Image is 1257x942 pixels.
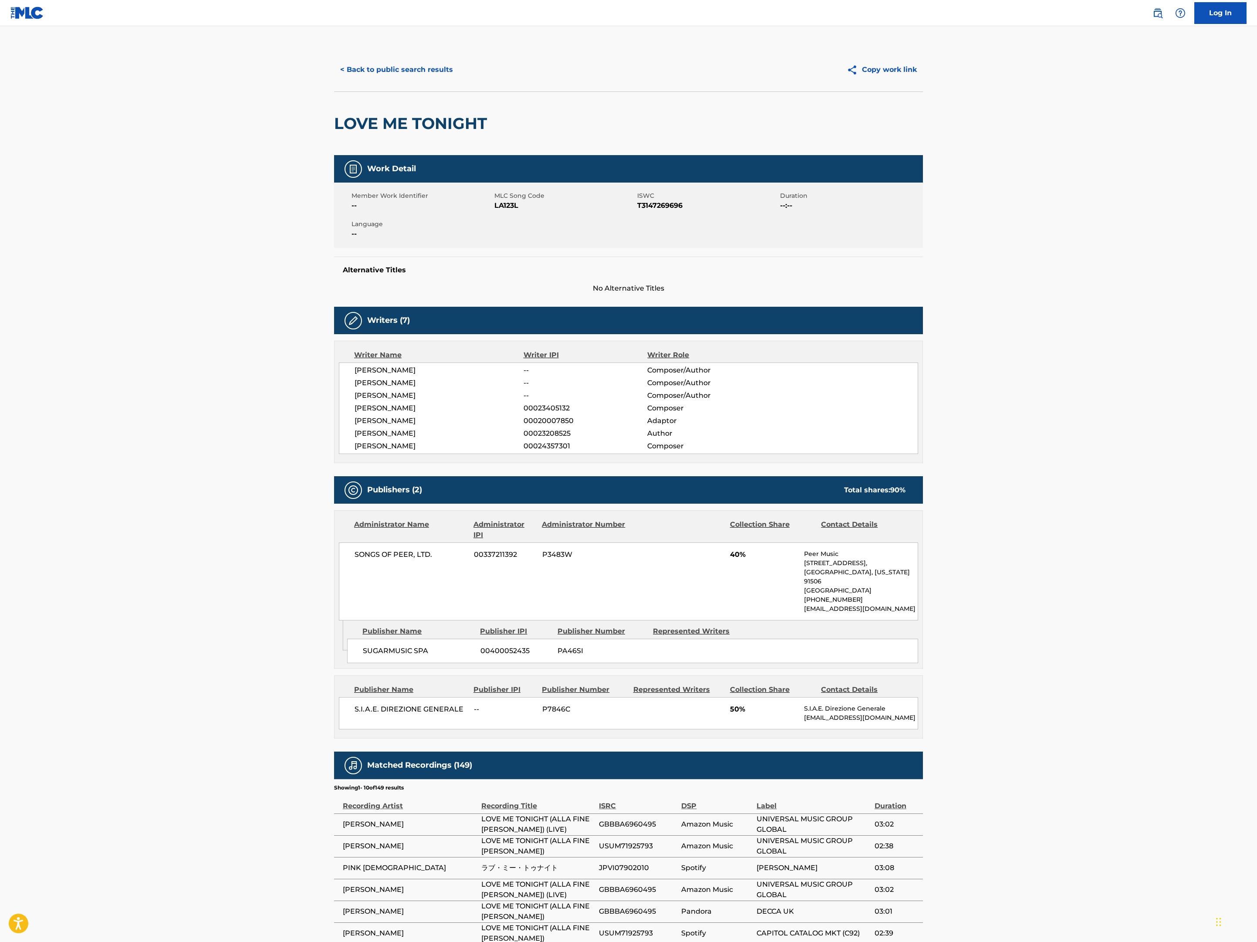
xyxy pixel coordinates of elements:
div: Publisher Number [542,684,626,695]
span: [PERSON_NAME] [343,884,477,895]
span: [PERSON_NAME] [355,378,524,388]
span: 02:38 [875,841,919,851]
span: -- [351,200,492,211]
div: DSP [681,792,752,811]
span: 00023208525 [524,428,647,439]
img: Writers [348,315,358,326]
div: Duration [875,792,919,811]
span: ラブ・ミー・トゥナイト [481,863,595,873]
span: Language [351,220,492,229]
span: 50% [730,704,797,715]
span: Adaptor [647,416,760,426]
img: search [1152,8,1163,18]
p: [EMAIL_ADDRESS][DOMAIN_NAME] [804,713,918,722]
span: Composer/Author [647,365,760,376]
div: Administrator Number [542,519,626,540]
span: [PERSON_NAME] [343,819,477,830]
span: DECCA UK [757,906,870,917]
span: USUM71925793 [599,928,677,939]
span: Pandora [681,906,752,917]
span: Member Work Identifier [351,191,492,200]
span: 00020007850 [524,416,647,426]
p: S.I.A.E. Direzione Generale [804,704,918,713]
div: Contact Details [821,519,906,540]
div: Writer Role [647,350,760,360]
h5: Work Detail [367,164,416,174]
a: Public Search [1149,4,1166,22]
span: Composer/Author [647,378,760,388]
p: [STREET_ADDRESS], [804,559,918,568]
span: Amazon Music [681,884,752,895]
p: Peer Music [804,549,918,559]
span: Composer/Author [647,390,760,401]
span: [PERSON_NAME] [355,428,524,439]
span: [PERSON_NAME] [757,863,870,873]
span: 03:02 [875,884,919,895]
span: [PERSON_NAME] [355,365,524,376]
span: PINK [DEMOGRAPHIC_DATA] [343,863,477,873]
a: Log In [1194,2,1247,24]
span: LA123L [494,200,635,211]
span: --:-- [780,200,921,211]
span: USUM71925793 [599,841,677,851]
div: Label [757,792,870,811]
p: [GEOGRAPHIC_DATA], [US_STATE] 91506 [804,568,918,586]
img: Publishers [348,485,358,495]
span: -- [351,229,492,239]
div: Contact Details [821,684,906,695]
span: P7846C [542,704,627,715]
span: -- [524,378,647,388]
span: 03:01 [875,906,919,917]
span: [PERSON_NAME] [355,416,524,426]
span: GBBBA6960495 [599,906,677,917]
div: Writer Name [354,350,524,360]
div: Recording Title [481,792,595,811]
span: [PERSON_NAME] [343,928,477,939]
span: UNIVERSAL MUSIC GROUP GLOBAL [757,879,870,900]
h2: LOVE ME TONIGHT [334,114,491,133]
div: Recording Artist [343,792,477,811]
span: UNIVERSAL MUSIC GROUP GLOBAL [757,836,870,857]
div: Writer IPI [524,350,648,360]
div: Help [1172,4,1189,22]
span: Composer [647,403,760,413]
div: Publisher Name [354,684,467,695]
span: 90 % [890,486,906,494]
div: Represented Writers [653,626,742,637]
div: Administrator Name [354,519,467,540]
div: Chat Widget [1213,900,1257,942]
span: CAPITOL CATALOG MKT (C92) [757,928,870,939]
div: Collection Share [730,684,814,695]
div: ISRC [599,792,677,811]
div: Publisher IPI [473,684,535,695]
button: Copy work link [841,59,923,81]
span: 00023405132 [524,403,647,413]
span: LOVE ME TONIGHT (ALLA FINE [PERSON_NAME]) (LIVE) [481,814,595,835]
div: Publisher Name [362,626,473,637]
span: UNIVERSAL MUSIC GROUP GLOBAL [757,814,870,835]
div: Represented Writers [633,684,723,695]
div: Administrator IPI [473,519,535,540]
span: 03:08 [875,863,919,873]
span: SONGS OF PEER, LTD. [355,549,467,560]
span: 00337211392 [474,549,536,560]
span: [PERSON_NAME] [355,441,524,451]
p: [GEOGRAPHIC_DATA] [804,586,918,595]
span: Spotify [681,928,752,939]
img: help [1175,8,1186,18]
span: 40% [730,549,797,560]
img: Copy work link [847,64,862,75]
span: Amazon Music [681,819,752,830]
div: Total shares: [844,485,906,495]
span: S.I.A.E. DIREZIONE GENERALE [355,704,467,715]
div: Collection Share [730,519,814,540]
img: Matched Recordings [348,760,358,771]
span: [PERSON_NAME] [355,403,524,413]
span: Composer [647,441,760,451]
span: [PERSON_NAME] [343,841,477,851]
p: Showing 1 - 10 of 149 results [334,784,404,792]
span: P3483W [542,549,627,560]
p: [PHONE_NUMBER] [804,595,918,604]
span: GBBBA6960495 [599,884,677,895]
span: JPVI07902010 [599,863,677,873]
